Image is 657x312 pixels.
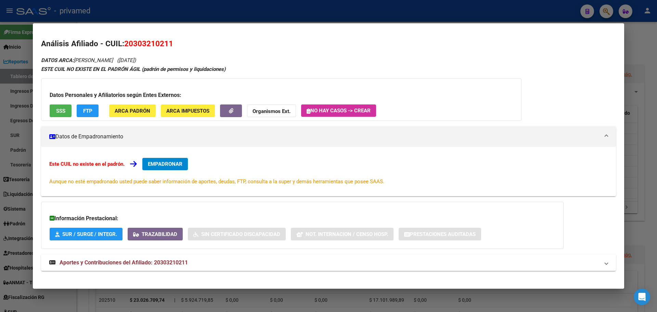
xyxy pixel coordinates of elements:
[253,108,291,114] strong: Organismos Ext.
[306,231,388,237] span: Not. Internacion / Censo Hosp.
[41,38,616,50] h2: Análisis Afiliado - CUIL:
[77,104,99,117] button: FTP
[62,231,117,237] span: SUR / SURGE / INTEGR.
[124,39,173,48] span: 20303210211
[142,231,177,237] span: Trazabilidad
[109,104,156,117] button: ARCA Padrón
[49,133,600,141] mat-panel-title: Datos de Empadronamiento
[41,66,226,72] strong: ESTE CUIL NO EXISTE EN EL PADRÓN ÁGIL (padrón de permisos y liquidaciones)
[50,104,72,117] button: SSS
[41,254,616,271] mat-expansion-panel-header: Aportes y Contribuciones del Afiliado: 20303210211
[399,228,481,240] button: Prestaciones Auditadas
[117,57,136,63] span: ([DATE])
[307,108,371,114] span: No hay casos -> Crear
[128,228,183,240] button: Trazabilidad
[247,104,296,117] button: Organismos Ext.
[410,231,476,237] span: Prestaciones Auditadas
[41,57,74,63] strong: DATOS ARCA:
[142,158,188,170] button: EMPADRONAR
[41,57,113,63] span: [PERSON_NAME]
[201,231,280,237] span: Sin Certificado Discapacidad
[115,108,150,114] span: ARCA Padrón
[83,108,92,114] span: FTP
[49,161,125,167] strong: Este CUIL no existe en el padrón.
[291,228,394,240] button: Not. Internacion / Censo Hosp.
[50,91,513,99] h3: Datos Personales y Afiliatorios según Entes Externos:
[49,178,384,185] span: Aunque no esté empadronado usted puede saber información de aportes, deudas, FTP, consulta a la s...
[188,228,286,240] button: Sin Certificado Discapacidad
[50,214,555,223] h3: Información Prestacional:
[41,147,616,196] div: Datos de Empadronamiento
[634,289,650,305] div: Open Intercom Messenger
[301,104,376,117] button: No hay casos -> Crear
[50,228,123,240] button: SUR / SURGE / INTEGR.
[148,161,182,167] span: EMPADRONAR
[161,104,215,117] button: ARCA Impuestos
[41,126,616,147] mat-expansion-panel-header: Datos de Empadronamiento
[56,108,65,114] span: SSS
[166,108,209,114] span: ARCA Impuestos
[60,259,188,266] span: Aportes y Contribuciones del Afiliado: 20303210211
